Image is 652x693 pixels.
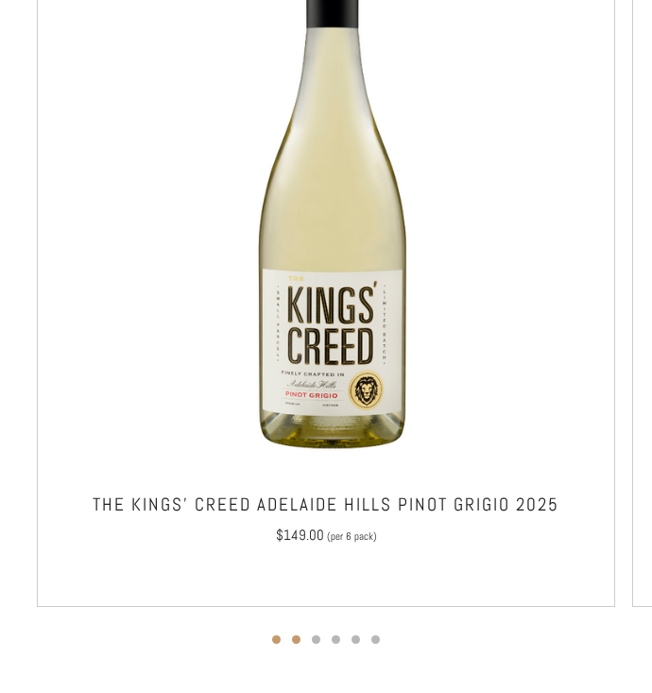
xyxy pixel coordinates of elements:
button: 1 [272,635,281,644]
span: (per 6 pack) [327,531,377,542]
button: 3 [312,635,320,644]
button: 4 [332,635,340,644]
button: 2 [292,635,300,644]
h3: THE KINGS' CREED ADELAIDE HILLS PINOT GRIGIO 2025 [47,488,605,522]
button: 6 [371,635,380,644]
button: 5 [352,635,360,644]
span: $149.00 [276,526,324,544]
